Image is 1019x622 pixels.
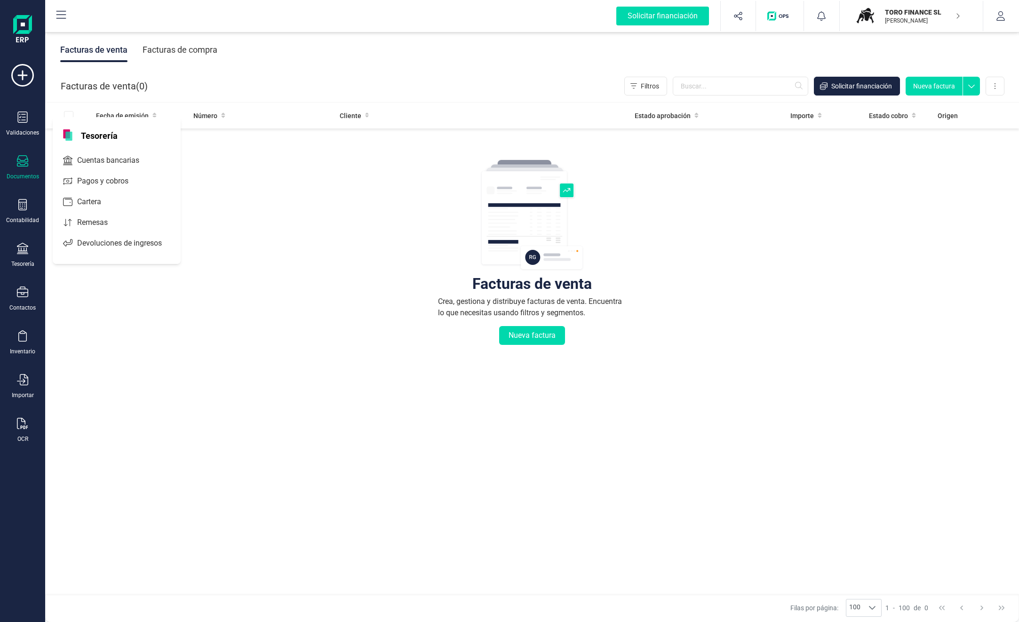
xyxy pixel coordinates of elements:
button: Next Page [973,599,991,617]
span: de [914,603,921,613]
img: TO [855,6,876,26]
button: Nueva factura [906,77,963,96]
div: OCR [17,435,28,443]
input: Buscar... [673,77,808,96]
span: Cuentas bancarias [73,155,156,166]
div: Importar [12,391,34,399]
p: TORO FINANCE SL [885,8,960,17]
div: - [885,603,928,613]
span: Fecha de emisión [96,111,149,120]
span: Origen [938,111,958,120]
button: Filtros [624,77,667,96]
div: Contactos [9,304,36,311]
span: Tesorería [75,129,123,141]
div: Solicitar financiación [616,7,709,25]
span: Solicitar financiación [831,81,892,91]
div: Facturas de venta ( ) [61,77,148,96]
div: Filas por página: [790,599,882,617]
button: Last Page [993,599,1011,617]
div: Facturas de venta [472,279,592,288]
span: Cartera [73,196,118,207]
span: 0 [924,603,928,613]
p: [PERSON_NAME] [885,17,960,24]
span: Pagos y cobros [73,175,145,187]
button: Previous Page [953,599,971,617]
span: Remesas [73,217,125,228]
span: Importe [790,111,814,120]
span: 0 [139,80,144,93]
span: 100 [846,599,863,616]
span: 100 [899,603,910,613]
button: Nueva factura [499,326,565,345]
button: TOTORO FINANCE SL[PERSON_NAME] [851,1,971,31]
div: Facturas de compra [143,38,217,62]
span: Estado aprobación [635,111,691,120]
button: First Page [933,599,951,617]
div: Validaciones [6,129,39,136]
span: Estado cobro [869,111,908,120]
div: Facturas de venta [60,38,127,62]
div: Inventario [10,348,35,355]
div: Tesorería [11,260,34,268]
img: Logo de OPS [767,11,792,21]
div: Crea, gestiona y distribuye facturas de venta. Encuentra lo que necesitas usando filtros y segmen... [438,296,626,319]
span: Cliente [340,111,361,120]
div: Documentos [7,173,39,180]
button: Logo de OPS [762,1,798,31]
button: Solicitar financiación [605,1,720,31]
span: 1 [885,603,889,613]
div: Contabilidad [6,216,39,224]
span: Filtros [641,81,659,91]
span: Devoluciones de ingresos [73,238,179,249]
img: img-empty-table.svg [480,159,584,271]
span: Número [193,111,217,120]
button: Solicitar financiación [814,77,900,96]
img: Logo Finanedi [13,15,32,45]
